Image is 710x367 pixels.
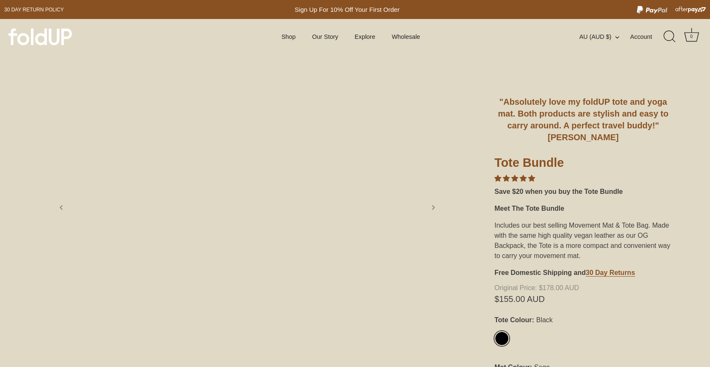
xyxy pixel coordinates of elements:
a: Search [661,27,679,46]
div: Primary navigation [261,29,441,45]
a: 30 day Return policy [4,5,64,15]
span: $178.00 AUD [494,285,669,291]
a: Explore [347,29,382,45]
label: Tote Colour: [494,316,672,324]
div: 0 [687,33,696,41]
button: AU (AUD $) [579,33,628,41]
a: Previous slide [52,198,71,217]
strong: Save $20 when you buy the Tote Bundle [494,188,623,195]
h1: Tote Bundle [494,155,672,174]
a: 30 Day Returns [586,269,635,277]
a: Cart [682,27,701,46]
a: Next slide [424,198,442,217]
strong: Meet The Tote Bundle [494,205,564,212]
a: Wholesale [385,29,428,45]
a: Account [630,32,667,42]
a: Black [494,331,509,346]
span: $155.00 AUD [494,296,672,302]
span: Black [534,316,553,324]
h5: "Absolutely love my foldUP tote and yoga mat. Both products are stylish and easy to carry around.... [494,96,672,143]
span: 5.00 stars [494,175,535,182]
strong: Free Domestic Shipping and [494,269,586,276]
a: Shop [274,29,303,45]
p: Includes our best selling Movement Mat & Tote Bag. Made with the same high quality vegan leather ... [494,220,672,261]
a: Our Story [305,29,345,45]
strong: 30 Day Returns [586,269,635,276]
